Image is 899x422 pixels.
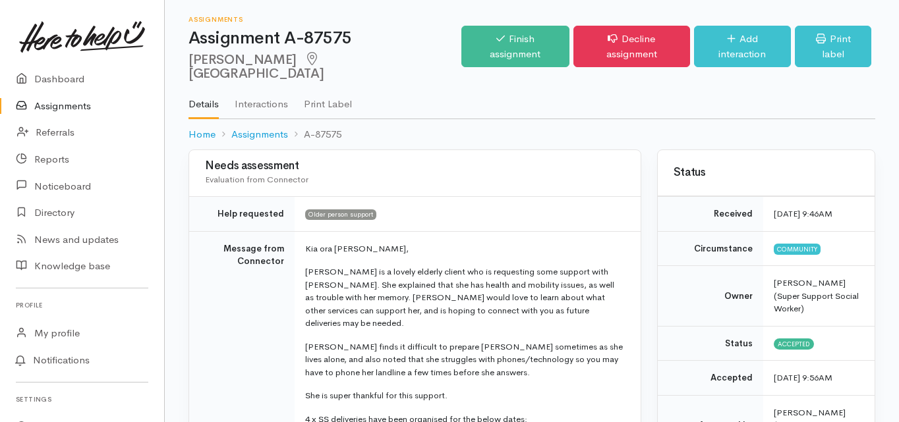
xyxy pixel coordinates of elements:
[305,389,625,402] p: She is super thankful for this support.
[658,197,763,232] td: Received
[205,160,625,172] h3: Needs assessment
[658,326,763,361] td: Status
[774,208,832,219] time: [DATE] 9:46AM
[774,277,859,314] span: [PERSON_NAME] (Super Support Social Worker)
[188,29,461,48] h1: Assignment A-87575
[16,296,148,314] h6: Profile
[231,127,288,142] a: Assignments
[658,361,763,396] td: Accepted
[795,26,871,67] a: Print label
[305,340,625,379] p: [PERSON_NAME] finds it difficult to prepare [PERSON_NAME] sometimes as she lives alone, and also ...
[205,174,308,185] span: Evaluation from Connector
[188,119,875,150] nav: breadcrumb
[188,16,461,23] h6: Assignments
[304,81,352,118] a: Print Label
[305,209,376,220] span: Older person support
[461,26,569,67] a: Finish assignment
[658,231,763,266] td: Circumstance
[235,81,288,118] a: Interactions
[573,26,690,67] a: Decline assignment
[16,390,148,408] h6: Settings
[188,81,219,119] a: Details
[189,197,295,232] td: Help requested
[288,127,341,142] li: A-87575
[774,338,814,349] span: Accepted
[674,167,859,179] h3: Status
[188,51,324,82] span: [GEOGRAPHIC_DATA]
[774,372,832,383] time: [DATE] 9:56AM
[305,265,625,330] p: [PERSON_NAME] is a lovely elderly client who is requesting some support with [PERSON_NAME]. She e...
[188,127,216,142] a: Home
[774,244,821,254] span: Community
[694,26,792,67] a: Add interaction
[658,266,763,327] td: Owner
[188,52,461,82] h2: [PERSON_NAME]
[305,242,625,255] p: Kia ora [PERSON_NAME],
